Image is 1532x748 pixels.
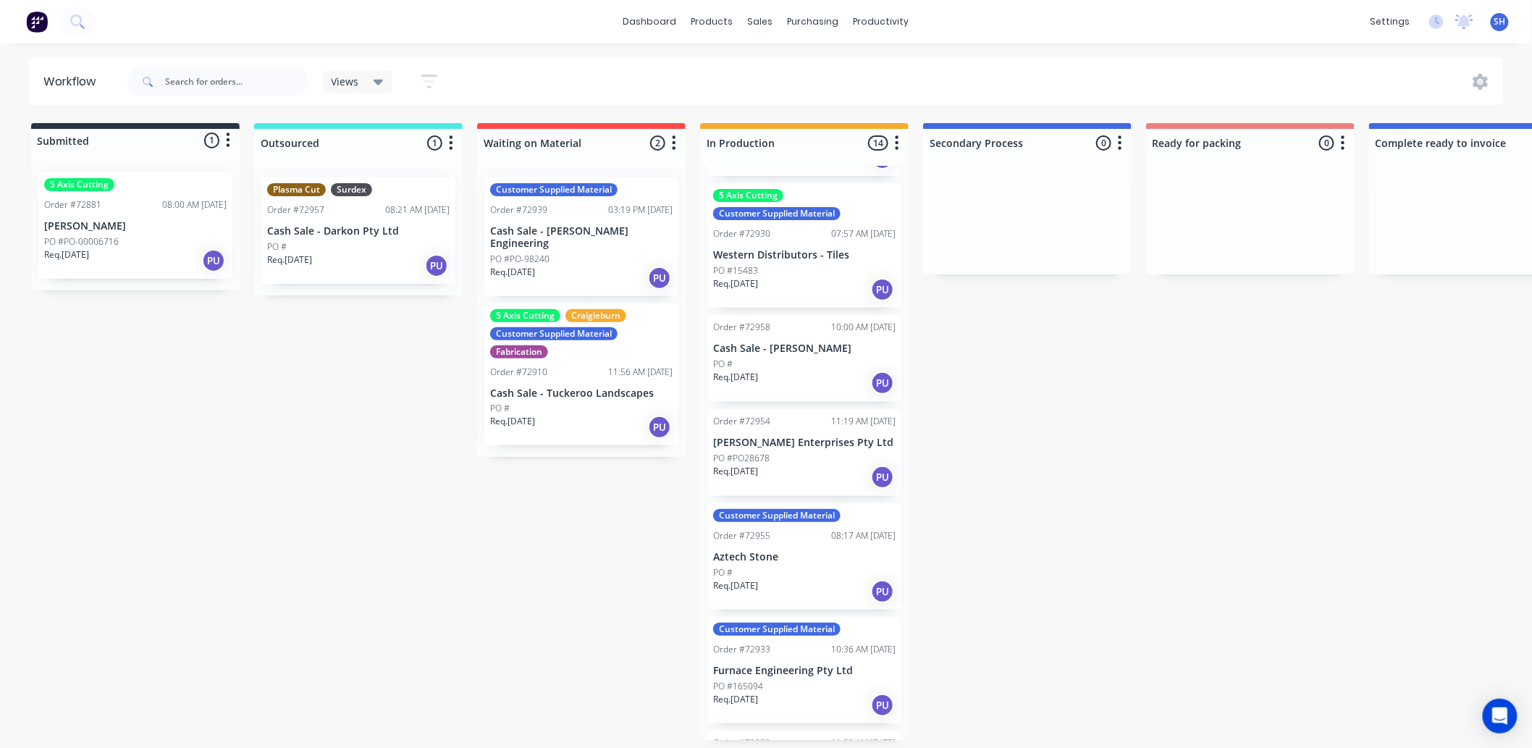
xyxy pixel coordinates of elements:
div: Order #7295810:00 AM [DATE]Cash Sale - [PERSON_NAME]PO #Req.[DATE]PU [707,315,901,402]
input: Search for orders... [165,67,308,96]
div: 5 Axis CuttingCustomer Supplied MaterialOrder #7293007:57 AM [DATE]Western Distributors - TilesPO... [707,183,901,308]
p: Req. [DATE] [713,465,758,478]
div: PU [202,249,225,272]
div: Order #72958 [713,321,770,334]
div: Plasma CutSurdexOrder #7295708:21 AM [DATE]Cash Sale - Darkon Pty LtdPO #Req.[DATE]PU [261,177,455,284]
div: Order #72933 [713,643,770,656]
div: PU [871,694,894,717]
a: dashboard [616,11,684,33]
div: 5 Axis Cutting [490,309,560,322]
div: Customer Supplied MaterialOrder #7295508:17 AM [DATE]Aztech StonePO #Req.[DATE]PU [707,503,901,610]
p: PO # [713,358,733,371]
div: 03:19 PM [DATE] [608,203,673,217]
div: Customer Supplied Material [713,207,841,220]
div: 5 Axis CuttingOrder #7288108:00 AM [DATE][PERSON_NAME]PO #PO-00006716Req.[DATE]PU [38,172,232,279]
div: Order #72930 [713,227,770,240]
div: Order #72881 [44,198,101,211]
div: Surdex [331,183,372,196]
p: PO #PO-98240 [490,253,550,266]
div: Workflow [43,73,103,91]
div: products [684,11,741,33]
div: 07:57 AM [DATE] [831,227,896,240]
span: Views [332,74,359,89]
div: Craigieburn [565,309,626,322]
div: Order #72955 [713,529,770,542]
div: PU [871,278,894,301]
div: 10:36 AM [DATE] [831,643,896,656]
div: Order #72939 [490,203,547,217]
div: Order #72954 [713,415,770,428]
p: [PERSON_NAME] [44,220,227,232]
div: Plasma Cut [267,183,326,196]
div: 5 Axis Cutting [44,178,114,191]
p: Cash Sale - [PERSON_NAME] [713,343,896,355]
p: Aztech Stone [713,551,896,563]
p: PO # [713,566,733,579]
p: PO # [490,402,510,415]
p: Req. [DATE] [713,579,758,592]
p: PO #15483 [713,264,758,277]
div: 11:56 AM [DATE] [608,366,673,379]
div: Customer Supplied Material [713,509,841,522]
p: [PERSON_NAME] Enterprises Pty Ltd [713,437,896,449]
div: Order #7295411:19 AM [DATE][PERSON_NAME] Enterprises Pty LtdPO #PO28678Req.[DATE]PU [707,409,901,496]
div: PU [871,371,894,395]
p: Req. [DATE] [44,248,89,261]
div: 11:19 AM [DATE] [831,415,896,428]
span: SH [1494,15,1506,28]
div: 08:21 AM [DATE] [385,203,450,217]
div: 08:00 AM [DATE] [162,198,227,211]
p: Western Distributors - Tiles [713,249,896,261]
p: PO # [267,240,287,253]
div: PU [425,254,448,277]
p: Cash Sale - [PERSON_NAME] Engineering [490,225,673,250]
div: settings [1363,11,1418,33]
div: PU [871,466,894,489]
p: Furnace Engineering Pty Ltd [713,665,896,677]
div: 5 Axis CuttingCraigieburnCustomer Supplied MaterialFabricationOrder #7291011:56 AM [DATE]Cash Sal... [484,303,678,446]
div: 10:00 AM [DATE] [831,321,896,334]
div: Order #72957 [267,203,324,217]
p: Req. [DATE] [713,693,758,706]
div: Customer Supplied Material [490,327,618,340]
div: purchasing [780,11,846,33]
div: Fabrication [490,345,548,358]
div: Customer Supplied Material [713,623,841,636]
div: Customer Supplied Material [490,183,618,196]
p: Req. [DATE] [490,415,535,428]
div: Customer Supplied MaterialOrder #7293310:36 AM [DATE]Furnace Engineering Pty LtdPO #165094Req.[DA... [707,617,901,723]
p: Req. [DATE] [267,253,312,266]
div: Order #72910 [490,366,547,379]
div: Open Intercom Messenger [1483,699,1518,734]
div: productivity [846,11,917,33]
div: PU [648,416,671,439]
p: Req. [DATE] [713,277,758,290]
p: PO #PO28678 [713,452,770,465]
p: Req. [DATE] [713,371,758,384]
img: Factory [26,11,48,33]
p: Cash Sale - Darkon Pty Ltd [267,225,450,238]
div: PU [648,266,671,290]
div: sales [741,11,780,33]
p: Cash Sale - Tuckeroo Landscapes [490,387,673,400]
p: PO #PO-00006716 [44,235,119,248]
div: 08:17 AM [DATE] [831,529,896,542]
div: Customer Supplied MaterialOrder #7293903:19 PM [DATE]Cash Sale - [PERSON_NAME] EngineeringPO #PO-... [484,177,678,296]
p: Req. [DATE] [490,266,535,279]
div: 5 Axis Cutting [713,189,783,202]
div: PU [871,580,894,603]
p: PO #165094 [713,680,763,693]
